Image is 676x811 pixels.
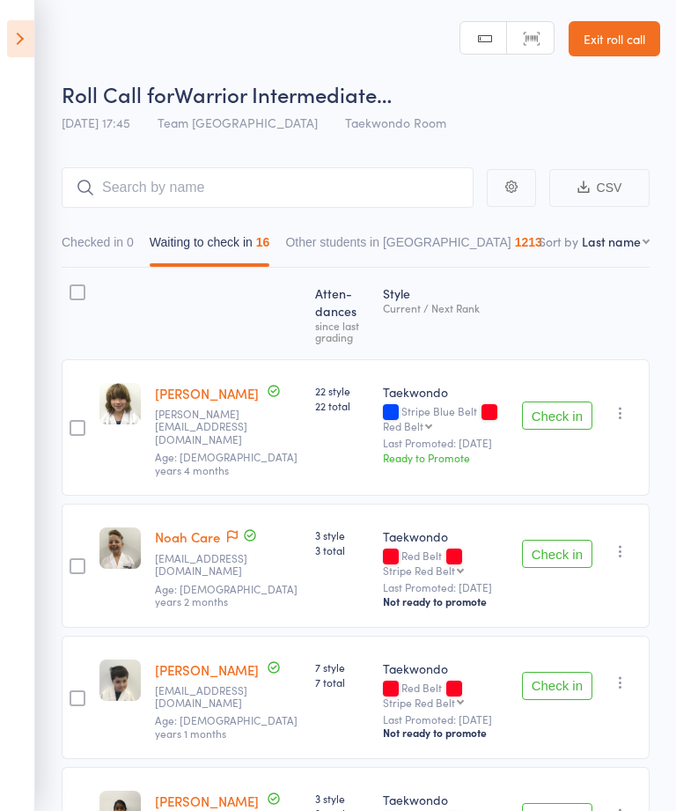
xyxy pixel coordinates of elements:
[127,235,134,249] div: 0
[155,660,259,679] a: [PERSON_NAME]
[315,398,369,413] span: 22 total
[582,232,641,250] div: Last name
[383,549,508,576] div: Red Belt
[155,792,259,810] a: [PERSON_NAME]
[155,552,269,578] small: kylie.care23@gmail.com
[376,276,515,351] div: Style
[383,660,508,677] div: Taekwondo
[515,235,542,249] div: 1213
[62,114,130,131] span: [DATE] 17:45
[549,169,650,207] button: CSV
[155,712,298,740] span: Age: [DEMOGRAPHIC_DATA] years 1 months
[383,383,508,401] div: Taekwondo
[99,383,141,424] img: image1682665340.png
[155,408,269,446] small: Jim_babalis@yahoo.com.au
[155,684,269,710] small: lcelli@bigpond.com
[383,450,508,465] div: Ready to Promote
[383,581,508,594] small: Last Promoted: [DATE]
[315,542,369,557] span: 3 total
[383,437,508,449] small: Last Promoted: [DATE]
[155,449,298,476] span: Age: [DEMOGRAPHIC_DATA] years 4 months
[308,276,376,351] div: Atten­dances
[383,405,508,431] div: Stripe Blue Belt
[285,226,541,267] button: Other students in [GEOGRAPHIC_DATA]1213
[174,79,392,108] span: Warrior Intermediate…
[383,420,423,431] div: Red Belt
[256,235,270,249] div: 16
[383,564,455,576] div: Stripe Red Belt
[155,527,220,546] a: Noah Care
[99,660,141,701] img: image1571115786.png
[383,791,508,808] div: Taekwondo
[99,527,141,569] img: image1645765020.png
[62,226,134,267] button: Checked in0
[315,527,369,542] span: 3 style
[315,660,369,675] span: 7 style
[383,527,508,545] div: Taekwondo
[315,383,369,398] span: 22 style
[383,713,508,726] small: Last Promoted: [DATE]
[569,21,660,56] a: Exit roll call
[539,232,578,250] label: Sort by
[522,402,592,430] button: Check in
[383,726,508,740] div: Not ready to promote
[62,79,174,108] span: Roll Call for
[150,226,270,267] button: Waiting to check in16
[158,114,318,131] span: Team [GEOGRAPHIC_DATA]
[522,672,592,700] button: Check in
[383,697,455,708] div: Stripe Red Belt
[345,114,446,131] span: Taekwondo Room
[315,320,369,343] div: since last grading
[383,594,508,608] div: Not ready to promote
[383,302,508,313] div: Current / Next Rank
[315,791,369,806] span: 3 style
[522,540,592,568] button: Check in
[155,384,259,402] a: [PERSON_NAME]
[155,581,298,608] span: Age: [DEMOGRAPHIC_DATA] years 2 months
[383,682,508,708] div: Red Belt
[315,675,369,689] span: 7 total
[62,167,474,208] input: Search by name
